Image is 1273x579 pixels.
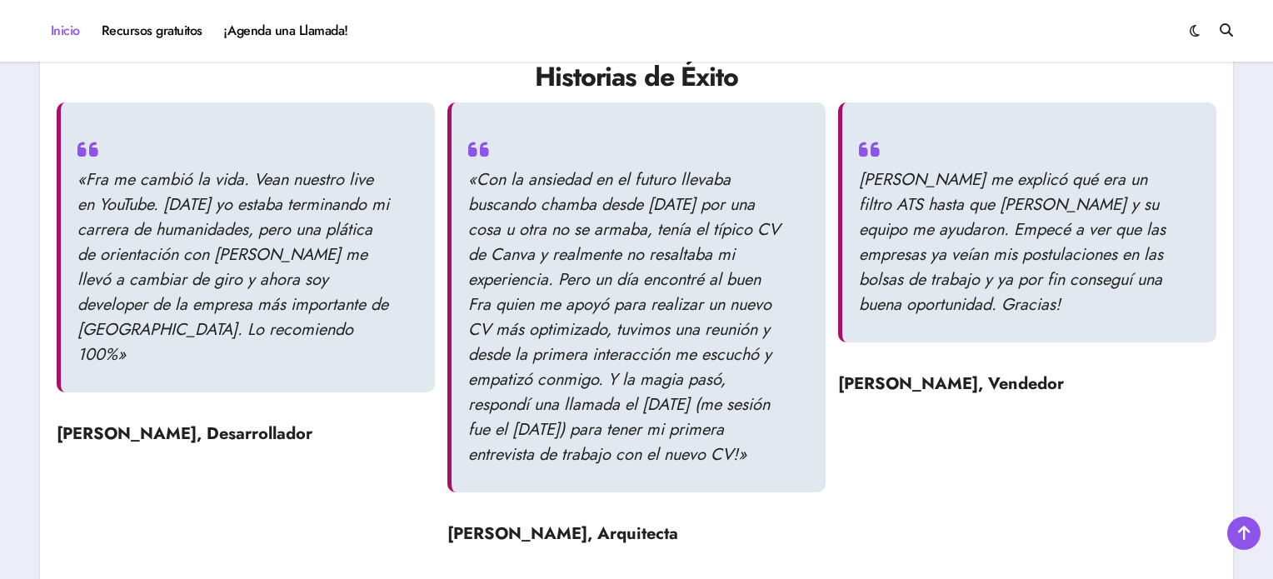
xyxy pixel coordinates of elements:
strong: [PERSON_NAME], Desarrollador [57,422,312,446]
strong: Historias de Éxito [535,57,737,96]
a: Recursos gratuitos [91,8,213,53]
div: 2 / 3 [447,102,826,559]
div: 1 / 3 [57,102,435,459]
p: «Fra me cambió la vida. Vean nuestro live en YouTube. [DATE] yo estaba terminando mi carrera de h... [77,167,390,367]
a: Inicio [40,8,91,53]
a: ¡Agenda una Llamada! [213,8,359,53]
div: 3 / 3 [838,102,1216,409]
p: [PERSON_NAME] me explicó qué era un filtro ATS hasta que [PERSON_NAME] y su equipo me ayudaron. E... [859,167,1171,317]
strong: [PERSON_NAME], Arquitecta [447,522,678,546]
strong: [PERSON_NAME], Vendedor [838,372,1064,396]
p: «Con la ansiedad en el futuro llevaba buscando chamba desde [DATE] por una cosa u otra no se arma... [468,167,781,467]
